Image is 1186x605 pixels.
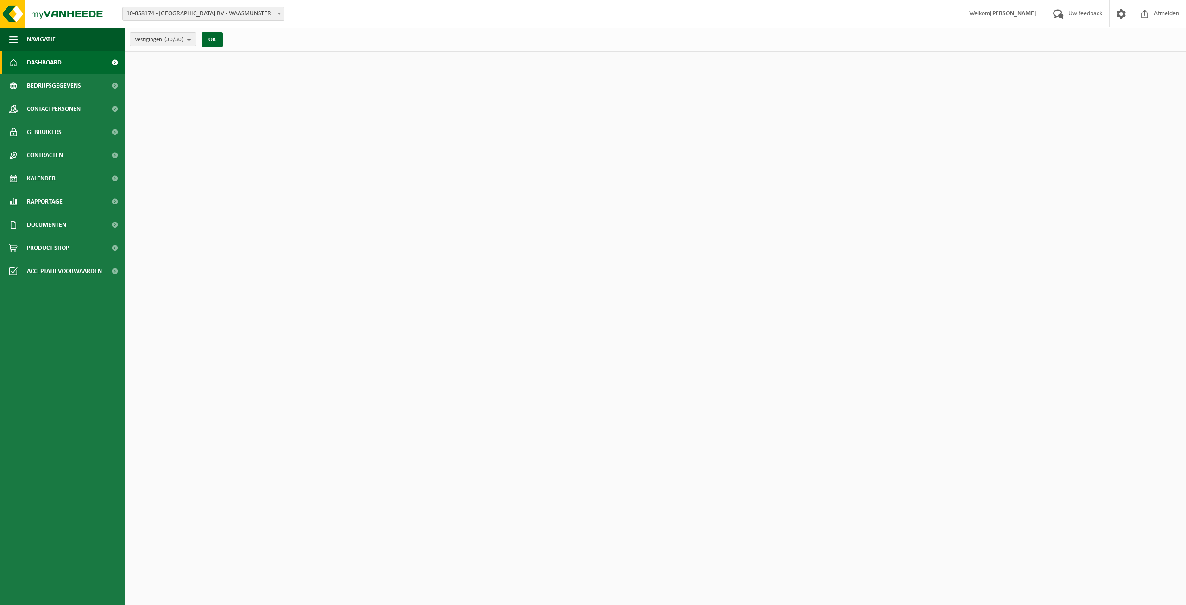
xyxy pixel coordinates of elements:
count: (30/30) [164,37,183,43]
button: OK [202,32,223,47]
span: Contactpersonen [27,97,81,121]
span: Contracten [27,144,63,167]
span: Vestigingen [135,33,183,47]
span: Dashboard [27,51,62,74]
span: Kalender [27,167,56,190]
span: Acceptatievoorwaarden [27,260,102,283]
button: Vestigingen(30/30) [130,32,196,46]
span: Product Shop [27,236,69,260]
span: 10-858174 - CLEYS BV - WAASMUNSTER [122,7,284,21]
span: 10-858174 - CLEYS BV - WAASMUNSTER [123,7,284,20]
span: Documenten [27,213,66,236]
span: Gebruikers [27,121,62,144]
span: Bedrijfsgegevens [27,74,81,97]
span: Navigatie [27,28,56,51]
strong: [PERSON_NAME] [990,10,1036,17]
span: Rapportage [27,190,63,213]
